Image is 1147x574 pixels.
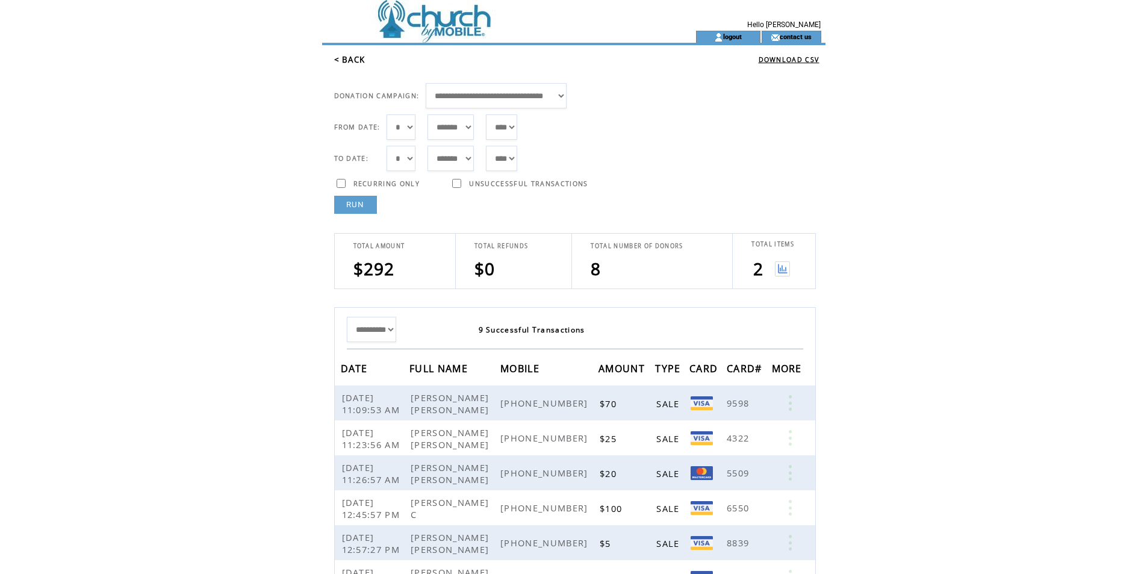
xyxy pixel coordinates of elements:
img: Visa [691,431,713,445]
span: [PHONE_NUMBER] [500,502,591,514]
span: TOTAL ITEMS [751,240,794,248]
span: $70 [600,398,620,410]
img: contact_us_icon.gif [771,33,780,42]
span: [PERSON_NAME] C [411,496,489,520]
span: [PHONE_NUMBER] [500,537,591,549]
span: [DATE] 11:09:53 AM [342,392,403,416]
span: [DATE] 12:45:57 PM [342,496,403,520]
span: TOTAL AMOUNT [353,242,405,250]
span: [PHONE_NUMBER] [500,432,591,444]
img: Visa [691,501,713,515]
span: [PERSON_NAME] [PERSON_NAME] [411,461,492,485]
a: AMOUNT [598,364,648,372]
span: [PERSON_NAME] [PERSON_NAME] [411,531,492,555]
a: CARD [689,364,721,372]
span: AMOUNT [598,359,648,381]
span: $5 [600,537,614,549]
span: 9598 [727,397,752,409]
span: [PHONE_NUMBER] [500,397,591,409]
span: [DATE] 11:26:57 AM [342,461,403,485]
a: DATE [341,364,371,372]
img: account_icon.gif [714,33,723,42]
img: Visa [691,536,713,550]
span: [DATE] 11:23:56 AM [342,426,403,451]
a: FULL NAME [409,364,471,372]
span: $20 [600,467,620,479]
span: 4322 [727,432,752,444]
span: DONATION CAMPAIGN: [334,92,420,100]
img: View graph [775,261,790,276]
span: SALE [656,537,682,549]
span: UNSUCCESSFUL TRANSACTIONS [469,179,588,188]
span: $25 [600,432,620,445]
span: TOTAL NUMBER OF DONORS [591,242,683,250]
span: SALE [656,398,682,410]
a: DOWNLOAD CSV [759,55,819,64]
a: RUN [334,196,377,214]
span: SALE [656,467,682,479]
span: 2 [753,257,763,280]
span: [PERSON_NAME] [PERSON_NAME] [411,426,492,451]
span: 9 Successful Transactions [479,325,585,335]
span: SALE [656,502,682,514]
span: SALE [656,432,682,445]
a: < BACK [334,54,365,65]
span: [PERSON_NAME] [PERSON_NAME] [411,392,492,416]
a: MOBILE [500,364,542,372]
span: 8 [591,257,601,280]
span: CARD# [727,359,765,381]
span: RECURRING ONLY [353,179,420,188]
span: $0 [474,257,496,280]
span: $100 [600,502,625,514]
span: TO DATE: [334,154,369,163]
span: FROM DATE: [334,123,381,131]
span: 5509 [727,467,752,479]
span: Hello [PERSON_NAME] [747,20,821,29]
img: Visa [691,396,713,410]
span: $292 [353,257,395,280]
span: TYPE [655,359,683,381]
img: Mastercard [691,466,713,480]
a: TYPE [655,364,683,372]
a: CARD# [727,364,765,372]
span: TOTAL REFUNDS [474,242,528,250]
span: [PHONE_NUMBER] [500,467,591,479]
span: FULL NAME [409,359,471,381]
span: MOBILE [500,359,542,381]
a: contact us [780,33,812,40]
span: [DATE] 12:57:27 PM [342,531,403,555]
span: 6550 [727,502,752,514]
span: 8839 [727,537,752,549]
span: DATE [341,359,371,381]
span: MORE [772,359,805,381]
a: logout [723,33,742,40]
span: CARD [689,359,721,381]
